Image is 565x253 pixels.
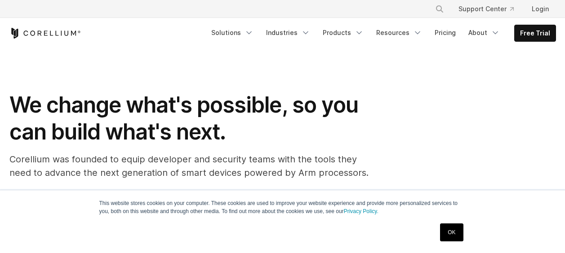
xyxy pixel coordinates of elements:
a: Products [317,25,369,41]
a: Corellium Home [9,28,81,39]
a: About [463,25,505,41]
a: Solutions [206,25,259,41]
h1: We change what's possible, so you can build what's next. [9,92,369,145]
p: Corellium was founded to equip developer and security teams with the tools they need to advance t... [9,153,369,179]
a: Industries [261,25,316,41]
button: Search [432,1,448,17]
div: Navigation Menu [424,1,556,17]
a: Privacy Policy. [344,208,378,214]
a: Support Center [451,1,521,17]
a: Free Trial [515,25,556,41]
a: Login [525,1,556,17]
div: Navigation Menu [206,25,556,42]
p: This website stores cookies on your computer. These cookies are used to improve your website expe... [99,199,466,215]
a: Pricing [429,25,461,41]
a: OK [440,223,463,241]
a: Resources [371,25,427,41]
